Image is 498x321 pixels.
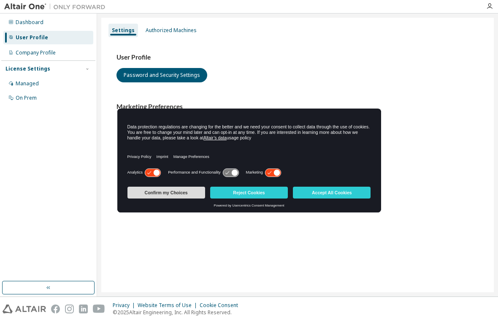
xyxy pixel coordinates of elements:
[200,302,243,309] div: Cookie Consent
[3,305,46,313] img: altair_logo.svg
[116,68,207,82] button: Password and Security Settings
[51,305,60,313] img: facebook.svg
[116,53,479,62] h3: User Profile
[5,65,50,72] div: License Settings
[113,309,243,316] p: © 2025 Altair Engineering, Inc. All Rights Reserved.
[113,302,138,309] div: Privacy
[112,27,135,34] div: Settings
[79,305,88,313] img: linkedin.svg
[93,305,105,313] img: youtube.svg
[16,95,37,101] div: On Prem
[16,19,43,26] div: Dashboard
[138,302,200,309] div: Website Terms of Use
[4,3,110,11] img: Altair One
[116,103,479,111] h3: Marketing Preferences
[16,34,48,41] div: User Profile
[16,49,56,56] div: Company Profile
[65,305,74,313] img: instagram.svg
[16,80,39,87] div: Managed
[146,27,197,34] div: Authorized Machines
